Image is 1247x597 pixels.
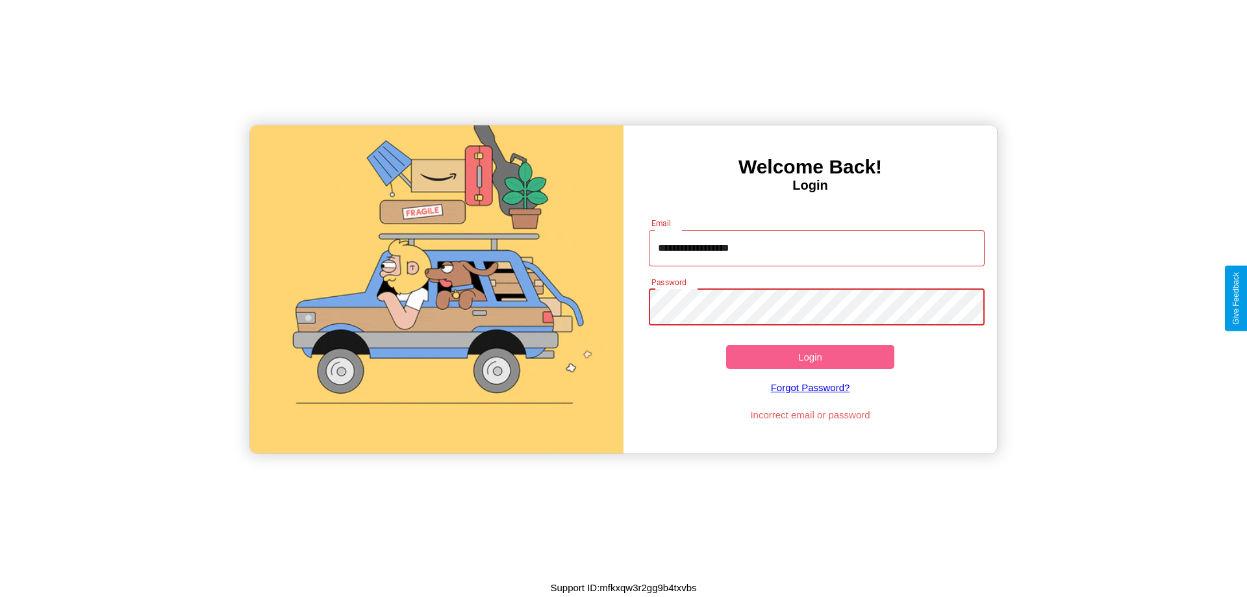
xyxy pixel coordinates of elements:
h4: Login [623,178,997,193]
label: Password [651,277,686,288]
a: Forgot Password? [642,369,979,406]
p: Incorrect email or password [642,406,979,424]
label: Email [651,218,672,229]
p: Support ID: mfkxqw3r2gg9b4txvbs [550,579,696,596]
div: Give Feedback [1231,272,1241,325]
img: gif [250,125,623,453]
button: Login [726,345,894,369]
h3: Welcome Back! [623,156,997,178]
